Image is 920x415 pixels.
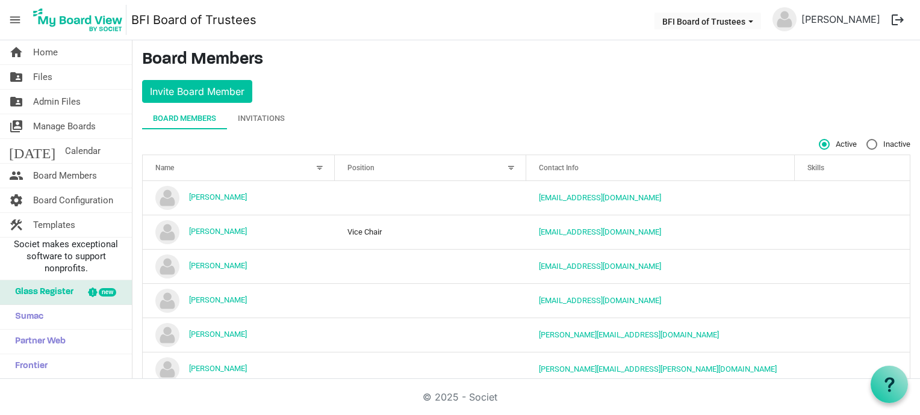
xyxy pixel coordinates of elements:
[9,354,48,378] span: Frontier
[189,261,247,270] a: [PERSON_NAME]
[539,193,661,202] a: [EMAIL_ADDRESS][DOMAIN_NAME]
[33,188,113,212] span: Board Configuration
[9,280,73,304] span: Glass Register
[526,352,795,386] td: doug.morrow@baptistfoundationil.org is template cell column header Contact Info
[143,318,335,352] td: Dennis Fulkerson is template cell column header Name
[189,227,247,236] a: [PERSON_NAME]
[9,40,23,64] span: home
[142,80,252,103] button: Invite Board Member
[143,283,335,318] td: Daniel Ahlenius is template cell column header Name
[155,186,179,210] img: no-profile-picture.svg
[33,213,75,237] span: Templates
[30,5,126,35] img: My Board View Logo
[33,164,97,188] span: Board Members
[539,262,661,271] a: [EMAIL_ADDRESS][DOMAIN_NAME]
[65,139,101,163] span: Calendar
[238,112,285,124] div: Invitations
[9,213,23,237] span: construction
[9,65,23,89] span: folder_shared
[347,164,375,172] span: Position
[143,249,335,283] td: Christine Miller is template cell column header Name
[189,330,247,339] a: [PERSON_NAME]
[99,288,116,297] div: new
[795,249,910,283] td: is template cell column header Skills
[143,181,335,215] td: Anthony Richardson is template cell column header Name
[155,323,179,347] img: no-profile-picture.svg
[335,215,527,249] td: Vice Chair column header Position
[885,7,910,32] button: logout
[539,296,661,305] a: [EMAIL_ADDRESS][DOMAIN_NAME]
[9,305,43,329] span: Sumac
[9,90,23,114] span: folder_shared
[33,90,81,114] span: Admin Files
[795,181,910,215] td: is template cell column header Skills
[9,164,23,188] span: people
[143,352,335,386] td: Doug Morrow is template cell column header Name
[5,238,126,274] span: Societ makes exceptional software to support nonprofits.
[9,114,23,138] span: switch_account
[335,318,527,352] td: column header Position
[866,139,910,150] span: Inactive
[795,283,910,318] td: is template cell column header Skills
[9,330,66,354] span: Partner Web
[819,139,857,150] span: Active
[797,7,885,31] a: [PERSON_NAME]
[9,188,23,212] span: settings
[189,364,247,373] a: [PERSON_NAME]
[807,164,824,172] span: Skills
[131,8,256,32] a: BFI Board of Trustees
[33,40,58,64] span: Home
[155,164,174,172] span: Name
[142,108,910,129] div: tab-header
[335,352,527,386] td: column header Position
[795,318,910,352] td: is template cell column header Skills
[143,215,335,249] td: Brent Cloyd is template cell column header Name
[155,254,179,278] img: no-profile-picture.svg
[539,164,579,172] span: Contact Info
[335,283,527,318] td: column header Position
[142,50,910,70] h3: Board Members
[189,192,247,201] a: [PERSON_NAME]
[772,7,797,31] img: no-profile-picture.svg
[526,283,795,318] td: danahlenius@gmail.com is template cell column header Contact Info
[33,65,52,89] span: Files
[9,139,55,163] span: [DATE]
[654,13,761,29] button: BFI Board of Trustees dropdownbutton
[539,330,719,339] a: [PERSON_NAME][EMAIL_ADDRESS][DOMAIN_NAME]
[155,357,179,381] img: no-profile-picture.svg
[423,391,497,403] a: © 2025 - Societ
[155,220,179,244] img: no-profile-picture.svg
[526,215,795,249] td: c.brentcloyd@gmail.com is template cell column header Contact Info
[539,227,661,236] a: [EMAIL_ADDRESS][DOMAIN_NAME]
[335,249,527,283] td: column header Position
[33,114,96,138] span: Manage Boards
[30,5,131,35] a: My Board View Logo
[539,364,777,373] a: [PERSON_NAME][EMAIL_ADDRESS][PERSON_NAME][DOMAIN_NAME]
[526,318,795,352] td: dennisa@mchsi.com is template cell column header Contact Info
[526,249,795,283] td: chrimill@charter.net is template cell column header Contact Info
[155,289,179,313] img: no-profile-picture.svg
[526,181,795,215] td: stjamescbc@gmail.com is template cell column header Contact Info
[335,181,527,215] td: column header Position
[795,352,910,386] td: is template cell column header Skills
[4,8,26,31] span: menu
[795,215,910,249] td: is template cell column header Skills
[153,112,216,124] div: Board Members
[189,295,247,304] a: [PERSON_NAME]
